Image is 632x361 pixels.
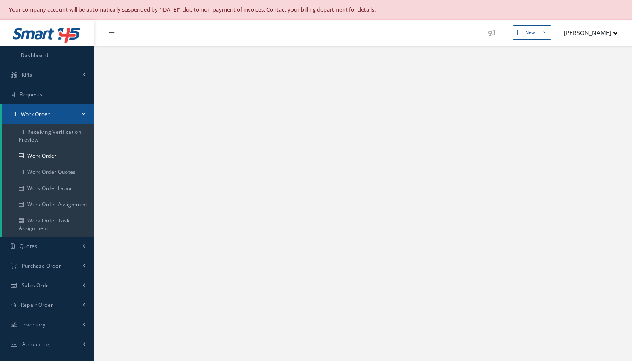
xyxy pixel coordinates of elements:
span: Requests [20,91,42,98]
a: Work Order Quotes [2,164,94,180]
span: KPIs [22,71,32,78]
span: Work Order [21,110,50,118]
a: Work Order Assignment [2,196,94,213]
a: Work Order [2,148,94,164]
span: Accounting [22,341,50,348]
a: Show Tips [484,20,506,46]
span: Quotes [20,243,38,250]
span: Inventory [22,321,46,328]
button: New [513,25,551,40]
span: Sales Order [22,282,51,289]
a: Work Order Labor [2,180,94,196]
div: New [525,29,535,36]
span: Repair Order [21,301,53,309]
div: Your company account will be automatically suspended by "[DATE]", due to non-payment of invoices.... [9,6,623,14]
a: Work Order Task Assignment [2,213,94,237]
span: Dashboard [21,52,49,59]
button: [PERSON_NAME] [556,24,618,41]
span: Purchase Order [22,262,61,269]
a: Work Order [2,104,94,124]
a: Receiving Verification Preview [2,124,94,148]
